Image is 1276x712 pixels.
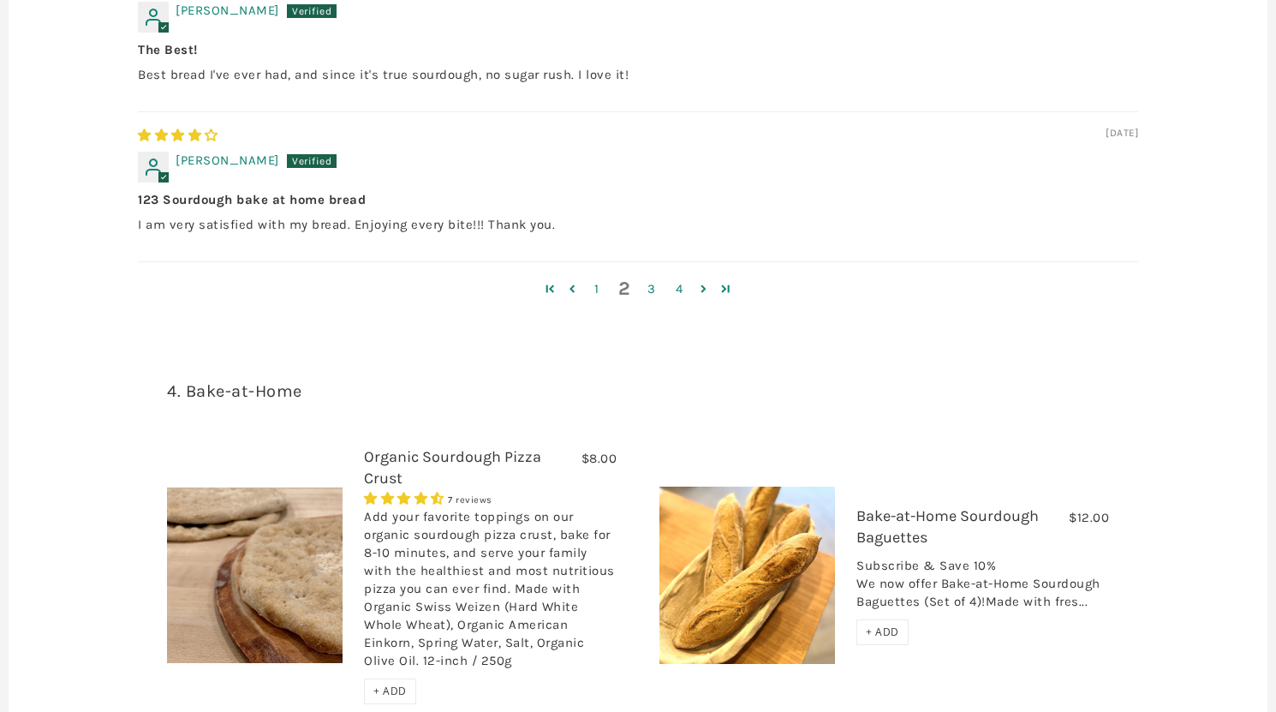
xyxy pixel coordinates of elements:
[581,451,617,466] span: $8.00
[167,488,343,663] img: Organic Sourdough Pizza Crust
[138,191,1138,209] b: 123 Sourdough bake at home bread
[856,506,1039,547] a: Bake-at-Home Sourdough Baguettes
[138,66,1138,84] p: Best bread I've ever had, and since it's true sourdough, no sugar rush. I love it!
[138,41,1138,59] b: The Best!
[373,684,407,698] span: + ADD
[448,494,492,506] span: 7 reviews
[715,278,737,299] a: Page 4
[856,557,1109,619] div: Subscribe & Save 10% We now offer Bake-at-Home Sourdough Baguettes (Set of 4)!Made with fres...
[364,679,416,704] div: + ADD
[1106,126,1138,141] span: [DATE]
[540,278,562,299] a: Page 1
[562,278,584,299] a: Page 1
[138,216,1138,234] p: I am very satisfied with my bread. Enjoying every bite!!! Thank you.
[659,487,835,663] img: Bake-at-Home Sourdough Baguettes
[167,381,302,401] a: 4. Bake-at-Home
[364,447,541,488] a: Organic Sourdough Pizza Crust
[856,619,909,645] div: + ADD
[866,625,899,639] span: + ADD
[364,491,448,506] span: 4.29 stars
[693,278,715,299] a: Page 3
[176,3,279,18] span: [PERSON_NAME]
[638,279,665,299] a: Page 3
[583,279,611,299] a: Page 1
[665,279,693,299] a: Page 4
[138,128,218,143] span: 4 star review
[364,508,617,679] div: Add your favorite toppings on our organic sourdough pizza crust, bake for 8-10 minutes, and serve...
[176,153,279,168] span: [PERSON_NAME]
[1069,510,1109,525] span: $12.00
